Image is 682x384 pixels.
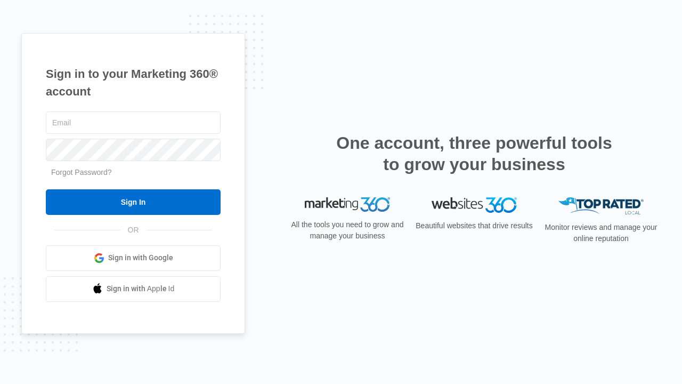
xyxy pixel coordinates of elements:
[120,225,147,236] span: OR
[51,168,112,177] a: Forgot Password?
[541,222,661,244] p: Monitor reviews and manage your online reputation
[46,111,221,134] input: Email
[305,197,390,212] img: Marketing 360
[333,132,615,175] h2: One account, three powerful tools to grow your business
[46,65,221,100] h1: Sign in to your Marketing 360® account
[432,197,517,213] img: Websites 360
[46,189,221,215] input: Sign In
[107,283,175,294] span: Sign in with Apple Id
[288,219,407,242] p: All the tools you need to grow and manage your business
[415,220,534,231] p: Beautiful websites that drive results
[46,245,221,271] a: Sign in with Google
[558,197,644,215] img: Top Rated Local
[46,276,221,302] a: Sign in with Apple Id
[108,252,173,263] span: Sign in with Google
